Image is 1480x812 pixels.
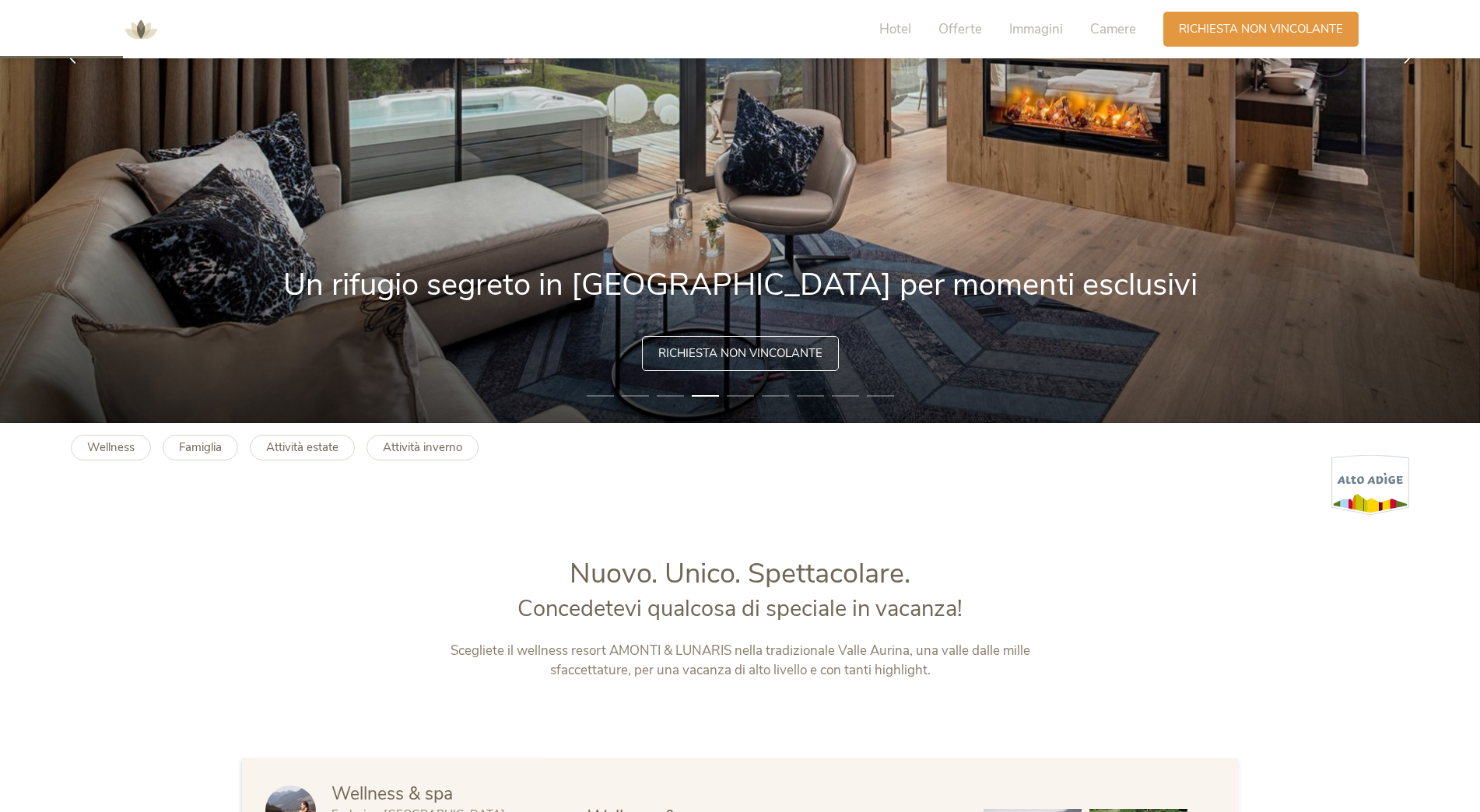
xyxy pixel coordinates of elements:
[1331,454,1409,516] img: Alto Adige
[383,439,462,455] b: Attività inverno
[250,435,355,460] a: Attività estate
[416,641,1065,681] p: Scegliete il wellness resort AMONTI & LUNARIS nella tradizionale Valle Aurina, una valle dalle mi...
[658,345,822,362] span: Richiesta non vincolante
[1179,21,1343,37] span: Richiesta non vincolante
[71,435,151,460] a: Wellness
[87,439,135,455] b: Wellness
[1009,20,1063,38] span: Immagini
[331,782,453,806] span: Wellness & spa
[879,20,911,38] span: Hotel
[938,20,982,38] span: Offerte
[266,439,338,455] b: Attività estate
[179,439,222,455] b: Famiglia
[163,435,238,460] a: Famiglia
[517,593,963,624] span: Concedetevi qualcosa di speciale in vacanza!
[366,435,479,460] a: Attività inverno
[117,23,164,34] a: AMONTI & LUNARIS Wellnessresort
[1090,20,1136,38] span: Camere
[117,6,164,53] img: AMONTI & LUNARIS Wellnessresort
[570,555,910,593] span: Nuovo. Unico. Spettacolare.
